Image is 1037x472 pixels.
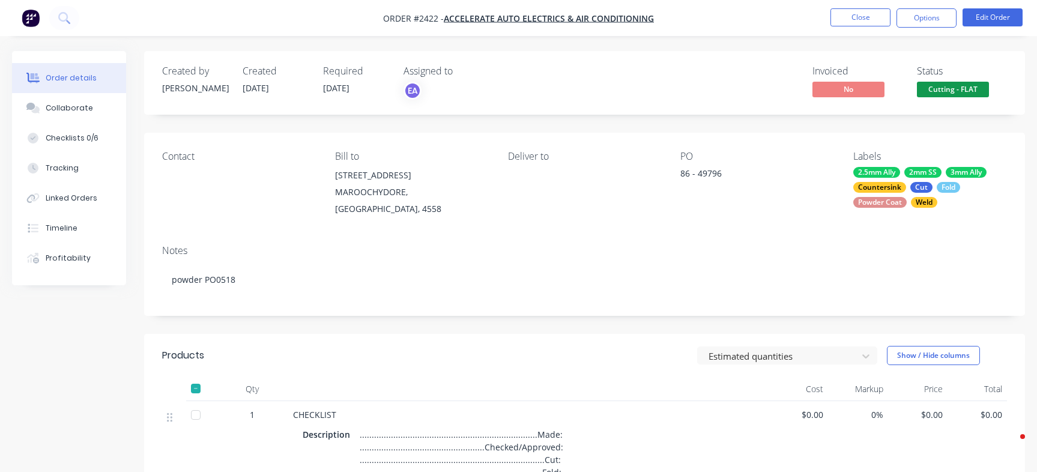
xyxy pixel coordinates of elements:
[323,82,349,94] span: [DATE]
[162,245,1007,256] div: Notes
[888,377,948,401] div: Price
[12,123,126,153] button: Checklists 0/6
[335,167,489,217] div: [STREET_ADDRESS]MAROOCHYDORE, [GEOGRAPHIC_DATA], 4558
[887,346,980,365] button: Show / Hide columns
[917,65,1007,77] div: Status
[383,13,444,24] span: Order #2422 -
[46,133,98,144] div: Checklists 0/6
[162,82,228,94] div: [PERSON_NAME]
[243,65,309,77] div: Created
[812,65,902,77] div: Invoiced
[893,408,943,421] span: $0.00
[963,8,1023,26] button: Edit Order
[404,82,422,100] button: EA
[853,167,900,178] div: 2.5mm Ally
[162,261,1007,298] div: powder PO0518
[896,8,957,28] button: Options
[162,348,204,363] div: Products
[162,151,316,162] div: Contact
[680,167,830,184] div: 86 - 49796
[46,223,77,234] div: Timeline
[243,82,269,94] span: [DATE]
[904,167,942,178] div: 2mm SS
[323,65,389,77] div: Required
[12,183,126,213] button: Linked Orders
[948,377,1007,401] div: Total
[996,431,1025,460] iframe: Intercom live chat
[22,9,40,27] img: Factory
[952,408,1002,421] span: $0.00
[335,184,489,217] div: MAROOCHYDORE, [GEOGRAPHIC_DATA], 4558
[937,182,960,193] div: Fold
[833,408,883,421] span: 0%
[917,82,989,97] span: Cutting - FLAT
[335,167,489,184] div: [STREET_ADDRESS]
[216,377,288,401] div: Qty
[293,409,336,420] span: CHECKLIST
[12,213,126,243] button: Timeline
[830,8,890,26] button: Close
[46,163,79,174] div: Tracking
[162,65,228,77] div: Created by
[812,82,884,97] span: No
[46,193,97,204] div: Linked Orders
[444,13,654,24] a: Accelerate Auto Electrics & Air Conditioning
[12,153,126,183] button: Tracking
[46,73,97,83] div: Order details
[404,65,524,77] div: Assigned to
[46,253,91,264] div: Profitability
[12,63,126,93] button: Order details
[680,151,834,162] div: PO
[46,103,93,113] div: Collaborate
[917,82,989,100] button: Cutting - FLAT
[853,197,907,208] div: Powder Coat
[773,408,823,421] span: $0.00
[911,197,937,208] div: Weld
[303,426,355,443] div: Description
[508,151,662,162] div: Deliver to
[335,151,489,162] div: Bill to
[12,93,126,123] button: Collaborate
[12,243,126,273] button: Profitability
[853,151,1007,162] div: Labels
[250,408,255,421] span: 1
[910,182,933,193] div: Cut
[853,182,906,193] div: Countersink
[828,377,887,401] div: Markup
[769,377,828,401] div: Cost
[946,167,987,178] div: 3mm Ally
